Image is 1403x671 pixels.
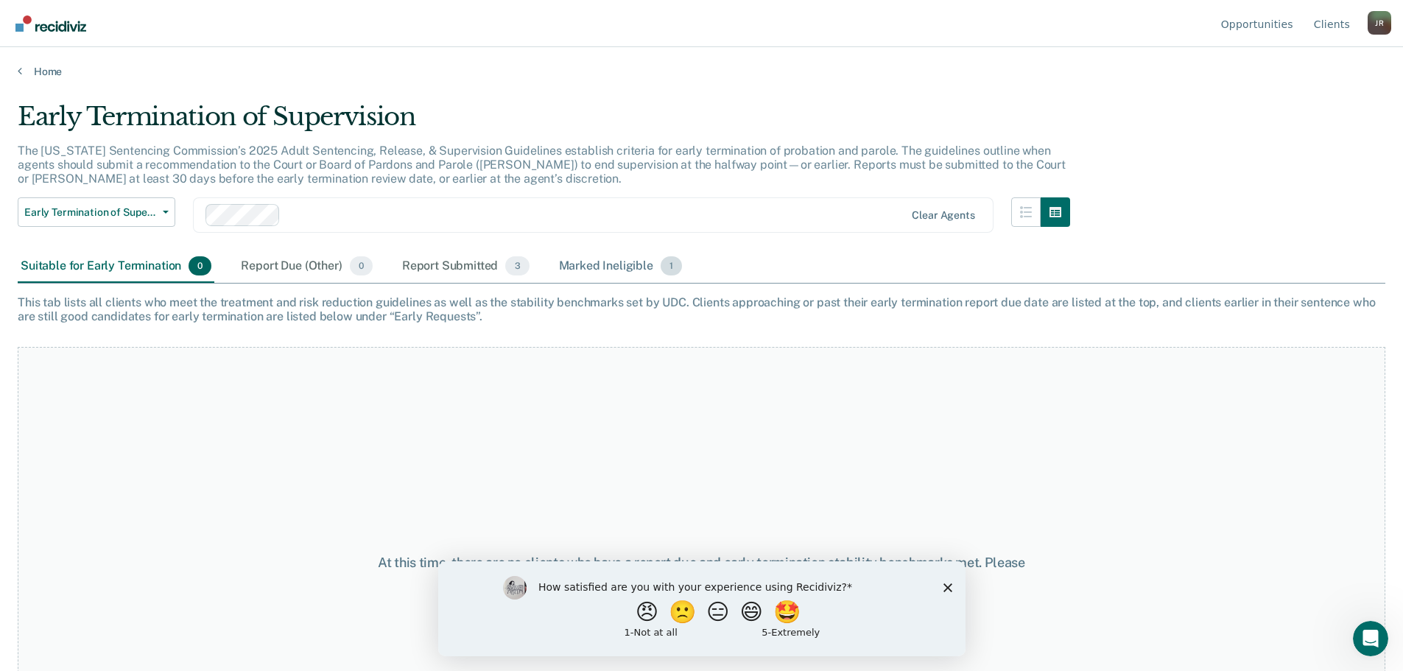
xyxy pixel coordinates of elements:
div: J R [1368,11,1391,35]
a: Home [18,65,1385,78]
div: Early Termination of Supervision [18,102,1070,144]
div: At this time, there are no clients who have a report due and early termination stability benchmar... [360,555,1044,586]
div: Suitable for Early Termination0 [18,250,214,283]
div: Report Submitted3 [399,250,532,283]
span: 1 [661,256,682,275]
div: Report Due (Other)0 [238,250,375,283]
button: Early Termination of Supervision [18,197,175,227]
span: 0 [350,256,373,275]
div: Marked Ineligible1 [556,250,686,283]
span: 0 [189,256,211,275]
p: The [US_STATE] Sentencing Commission’s 2025 Adult Sentencing, Release, & Supervision Guidelines e... [18,144,1066,186]
iframe: Intercom live chat [1353,621,1388,656]
img: Recidiviz [15,15,86,32]
span: 3 [505,256,529,275]
iframe: Survey by Kim from Recidiviz [438,561,966,656]
div: Clear agents [912,209,974,222]
span: Early Termination of Supervision [24,206,157,219]
div: This tab lists all clients who meet the treatment and risk reduction guidelines as well as the st... [18,295,1385,323]
button: Profile dropdown button [1368,11,1391,35]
